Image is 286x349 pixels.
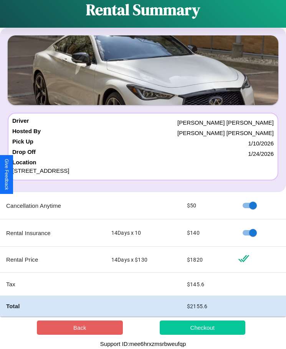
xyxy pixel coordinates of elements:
[6,254,99,265] p: Rental Price
[105,219,181,247] td: 14 Days x 10
[12,149,36,159] h4: Drop Off
[177,128,274,138] p: [PERSON_NAME] [PERSON_NAME]
[181,192,232,219] td: $ 50
[181,219,232,247] td: $ 140
[177,117,274,128] p: [PERSON_NAME] [PERSON_NAME]
[6,302,99,310] h4: Total
[12,117,29,128] h4: Driver
[6,200,99,211] p: Cancellation Anytime
[6,228,99,238] p: Rental Insurance
[12,128,41,138] h4: Hosted By
[181,296,232,317] td: $ 2155.6
[181,273,232,296] td: $ 145.6
[12,159,274,165] h4: Location
[160,321,246,335] button: Checkout
[12,165,274,176] p: [STREET_ADDRESS]
[6,279,99,289] p: Tax
[105,247,181,273] td: 14 Days x $ 130
[248,138,274,149] p: 1 / 10 / 2026
[37,321,123,335] button: Back
[181,247,232,273] td: $ 1820
[12,138,33,149] h4: Pick Up
[100,339,186,349] p: Support ID: mee6hrxzmsrbweufqp
[248,149,274,159] p: 1 / 24 / 2026
[4,159,9,190] div: Give Feedback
